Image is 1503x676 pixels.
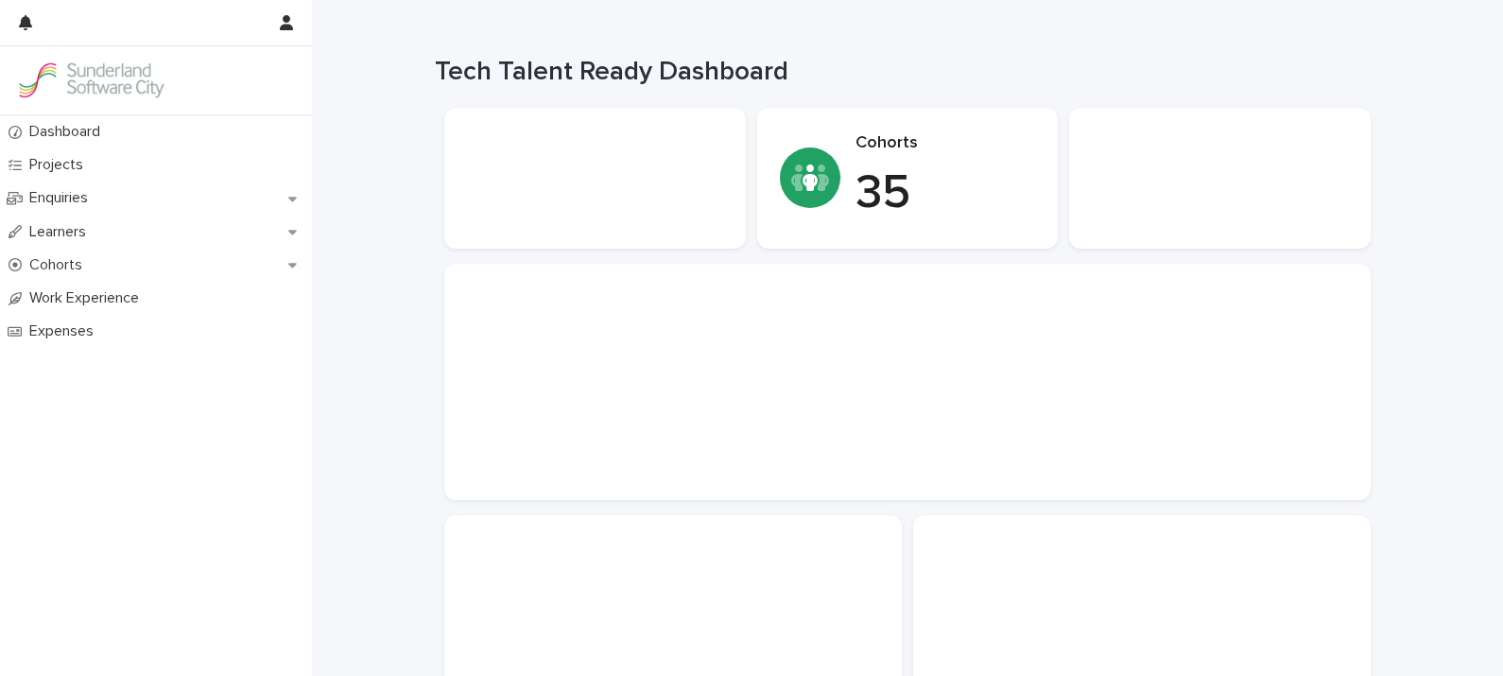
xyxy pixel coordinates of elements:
[22,322,109,340] p: Expenses
[22,189,103,207] p: Enquiries
[22,123,115,141] p: Dashboard
[15,61,166,99] img: GVzBcg19RCOYju8xzymn
[22,223,101,241] p: Learners
[22,289,154,307] p: Work Experience
[22,256,97,274] p: Cohorts
[855,133,1036,154] p: Cohorts
[435,57,1361,89] h1: Tech Talent Ready Dashboard
[22,156,98,174] p: Projects
[855,165,1036,222] p: 35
